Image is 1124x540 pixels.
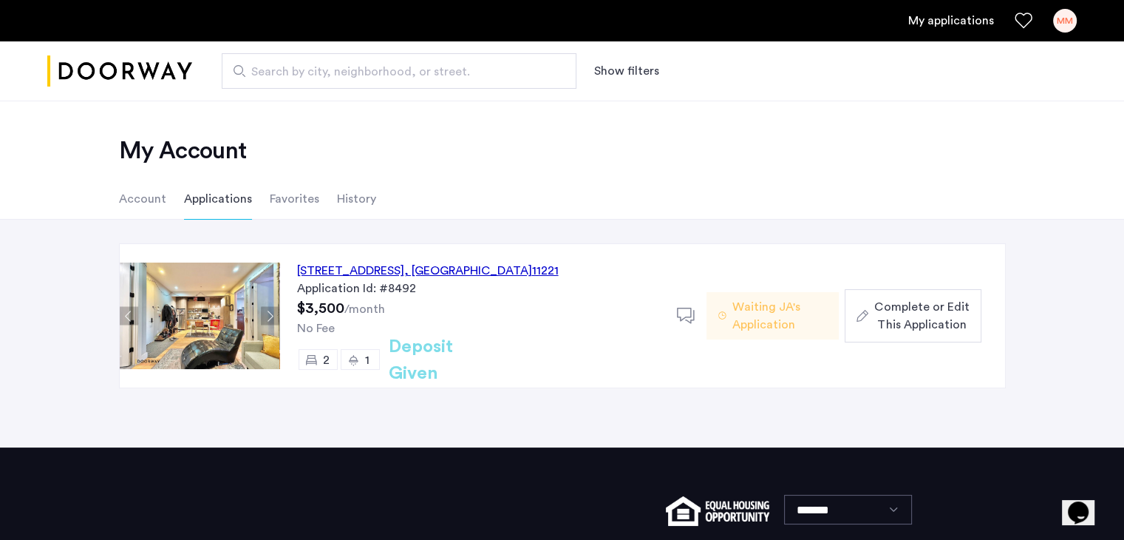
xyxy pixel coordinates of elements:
[845,289,981,342] button: button
[908,12,994,30] a: My application
[222,53,576,89] input: Apartment Search
[1062,481,1109,525] iframe: chat widget
[119,178,166,220] li: Account
[120,263,279,369] img: Apartment photo
[404,265,532,277] span: , [GEOGRAPHIC_DATA]
[297,280,659,297] div: Application Id: #8492
[297,301,344,316] span: $3,500
[389,334,506,387] h2: Deposit Given
[1053,9,1077,33] div: MM
[297,323,335,334] span: No Fee
[666,496,769,526] img: equal-housing.png
[120,307,138,325] button: Previous apartment
[1015,12,1032,30] a: Favorites
[874,298,969,334] span: Complete or Edit This Application
[784,495,912,524] select: Language select
[270,178,319,220] li: Favorites
[251,63,535,81] span: Search by city, neighborhood, or street.
[337,178,376,220] li: History
[732,298,827,334] span: Waiting JA's Application
[47,44,192,99] img: logo
[119,136,1006,166] h2: My Account
[297,262,559,280] div: [STREET_ADDRESS] 11221
[184,178,252,220] li: Applications
[47,44,192,99] a: Cazamio logo
[323,354,330,366] span: 2
[594,62,659,80] button: Show or hide filters
[261,307,279,325] button: Next apartment
[365,354,369,366] span: 1
[344,303,385,315] sub: /month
